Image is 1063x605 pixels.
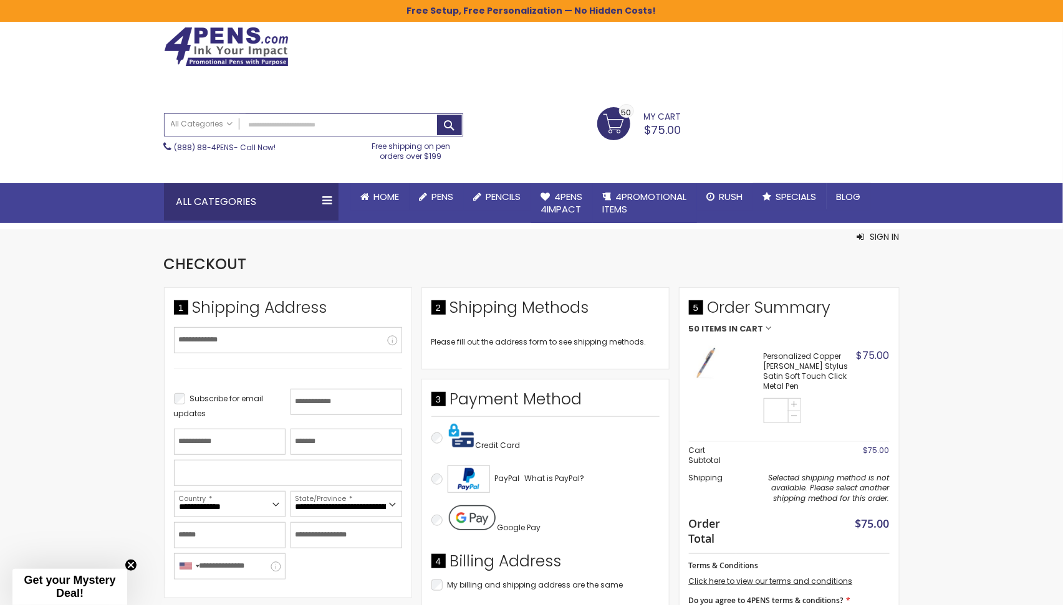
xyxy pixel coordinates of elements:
[827,183,871,211] a: Blog
[165,114,239,135] a: All Categories
[837,190,861,203] span: Blog
[351,183,410,211] a: Home
[431,389,660,416] div: Payment Method
[464,183,531,211] a: Pencils
[431,551,660,578] div: Billing Address
[175,142,276,153] span: - Call Now!
[525,473,585,484] span: What is PayPal?
[174,393,264,419] span: Subscribe for email updates
[531,183,593,224] a: 4Pens4impact
[431,337,660,347] div: Please fill out the address form to see shipping methods.
[603,190,687,216] span: 4PROMOTIONAL ITEMS
[164,183,339,221] div: All Categories
[448,579,623,590] span: My billing and shipping address are the same
[855,516,890,531] span: $75.00
[689,325,700,333] span: 50
[541,190,583,216] span: 4Pens 4impact
[857,231,900,243] button: Sign In
[689,514,731,546] strong: Order Total
[164,254,247,274] span: Checkout
[753,183,827,211] a: Specials
[525,471,585,486] a: What is PayPal?
[175,554,203,579] div: United States: +1
[776,190,817,203] span: Specials
[12,569,127,605] div: Get your Mystery Deal!Close teaser
[24,574,115,599] span: Get your Mystery Deal!
[719,190,743,203] span: Rush
[597,107,681,138] a: $75.00 50
[857,348,890,363] span: $75.00
[449,505,496,530] img: Pay with Google Pay
[593,183,697,224] a: 4PROMOTIONALITEMS
[164,27,289,67] img: 4Pens Custom Pens and Promotional Products
[171,119,233,129] span: All Categories
[689,560,759,571] span: Terms & Conditions
[644,122,681,138] span: $75.00
[449,423,474,448] img: Pay with credit card
[689,441,737,469] th: Cart Subtotal
[174,297,402,325] div: Shipping Address
[498,522,541,533] span: Google Pay
[870,231,900,243] span: Sign In
[431,297,660,325] div: Shipping Methods
[689,472,723,483] span: Shipping
[689,576,853,586] a: Click here to view our terms and conditions
[769,472,890,503] span: Selected shipping method is not available. Please select another shipping method for this order.
[476,440,521,450] span: Credit Card
[689,346,723,380] img: Personalized Copper Penny Stylus Satin Soft Touch Click Metal Pen-Grey
[448,465,490,493] img: Acceptance Mark
[125,559,137,571] button: Close teaser
[697,183,753,211] a: Rush
[863,445,890,455] span: $75.00
[622,107,632,118] span: 50
[702,325,764,333] span: Items in Cart
[764,351,854,392] strong: Personalized Copper [PERSON_NAME] Stylus Satin Soft Touch Click Metal Pen
[410,183,464,211] a: Pens
[358,136,463,161] div: Free shipping on pen orders over $199
[432,190,454,203] span: Pens
[486,190,521,203] span: Pencils
[175,142,234,153] a: (888) 88-4PENS
[495,473,520,484] span: PayPal
[374,190,400,203] span: Home
[689,297,890,325] span: Order Summary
